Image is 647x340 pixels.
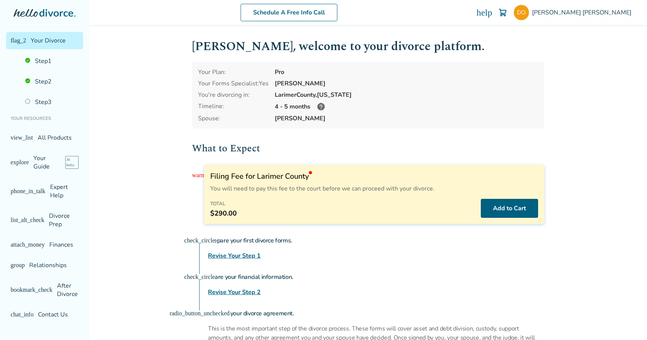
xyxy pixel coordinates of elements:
[197,238,203,244] span: check_circle
[192,37,544,56] h1: [PERSON_NAME] , welcome to your divorce platform.
[198,91,269,99] div: You're divorcing in:
[192,171,198,177] span: warning
[532,8,634,17] span: [PERSON_NAME] [PERSON_NAME]
[6,111,83,126] li: Your Resources
[197,310,203,316] span: radio_button_unchecked
[6,170,83,187] a: phone_in_talkExpert Help
[6,211,83,228] a: attach_moneyFinances
[20,52,83,70] a: Step1
[198,79,269,88] div: Your Forms Specialist: Yes
[21,36,56,45] span: Your Divorce
[198,102,269,111] div: Timeline:
[11,176,17,182] span: phone_in_talk
[198,68,269,76] div: Your Plan:
[11,237,17,243] span: group
[208,306,544,321] h4: Prepare your divorce agreement.
[208,233,544,248] h4: Prepare your first divorce forms.
[275,79,538,88] div: [PERSON_NAME]
[11,196,17,202] span: list_alt_check
[6,272,83,290] a: chat_infoContact Us
[210,209,237,218] span: $290.00
[56,154,71,162] span: AI beta
[6,231,83,249] a: groupRelationships
[11,38,17,44] span: flag_2
[210,171,538,181] h3: Filing Fee for Larimer County
[198,114,269,123] span: Spouse:
[514,5,529,20] img: davidzolson@gmail.com
[244,4,341,21] a: Schedule A Free Info Call
[483,8,492,17] a: help
[20,93,83,111] a: Step3
[11,258,17,264] span: bookmark_check
[6,129,83,146] a: view_listAll Products
[275,91,538,99] div: Larimer County, [US_STATE]
[208,251,261,260] a: Revise Your Step 1
[6,150,83,167] a: exploreYour GuideAI beta
[481,199,538,218] button: Add to Cart
[275,68,538,76] div: Pro
[6,252,83,269] a: bookmark_checkAfter Divorce
[11,278,17,284] span: chat_info
[210,184,538,193] p: You will need to pay this fee to the court before we can proceed with your divorce.
[208,269,544,285] h4: Share your financial information.
[275,102,538,111] div: 4 - 5 months
[11,217,17,223] span: attach_money
[192,141,544,156] h2: What to Expect
[6,32,83,49] a: flag_2Your Divorce
[210,199,237,209] h4: Total
[20,73,83,90] a: Step2
[275,114,538,123] span: [PERSON_NAME]
[6,190,83,208] a: list_alt_checkDivorce Prep
[609,304,647,340] iframe: Chat Widget
[11,135,17,141] span: view_list
[11,155,17,161] span: explore
[208,288,261,297] a: Revise Your Step 2
[197,274,203,280] span: check_circle
[498,8,507,17] img: Cart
